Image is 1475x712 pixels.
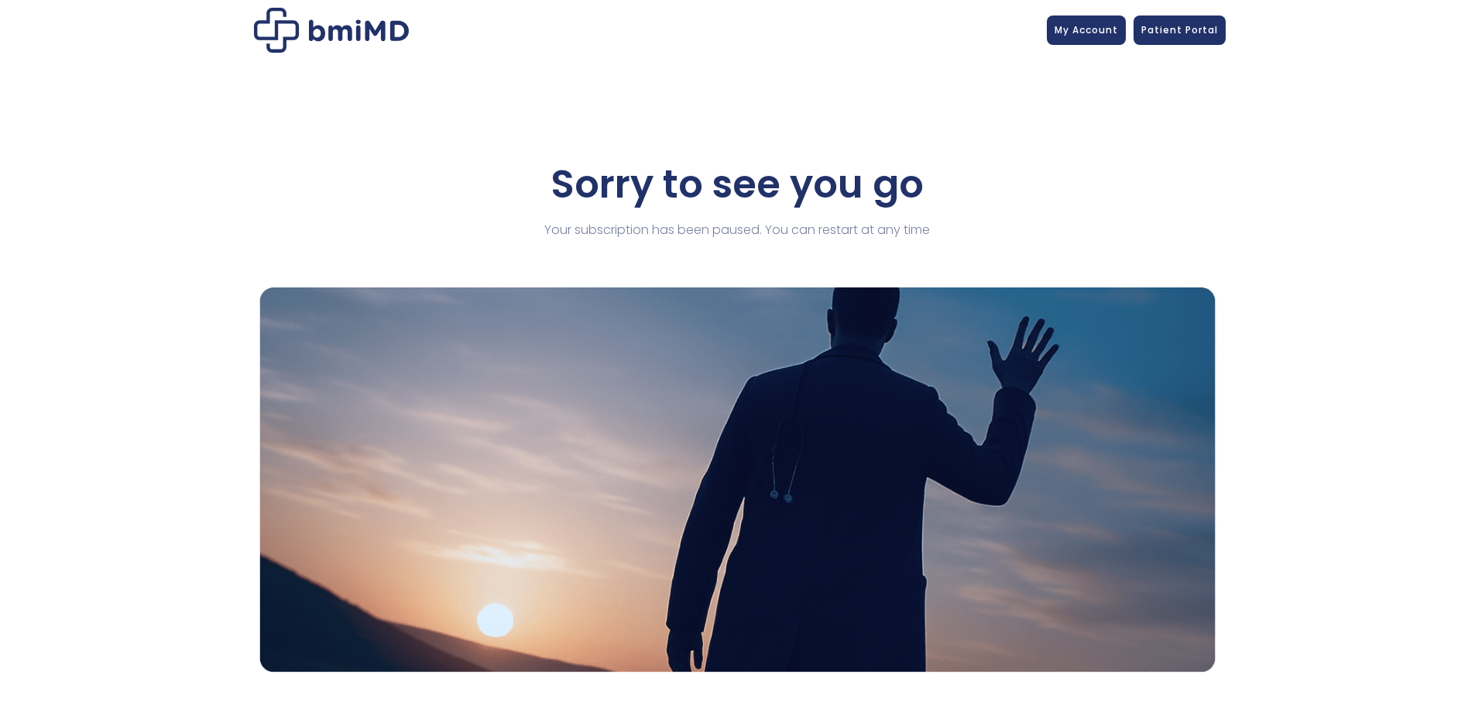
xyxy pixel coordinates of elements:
[1047,15,1126,45] a: My Account
[1134,15,1226,45] a: Patient Portal
[254,8,409,53] img: Paused Subscription
[259,161,1216,208] h1: Sorry to see you go
[259,219,1216,241] p: Your subscription has been paused. You can restart at any time
[1055,23,1118,36] span: My Account
[259,287,1216,672] img: Doctor saying goodbye
[1141,23,1218,36] span: Patient Portal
